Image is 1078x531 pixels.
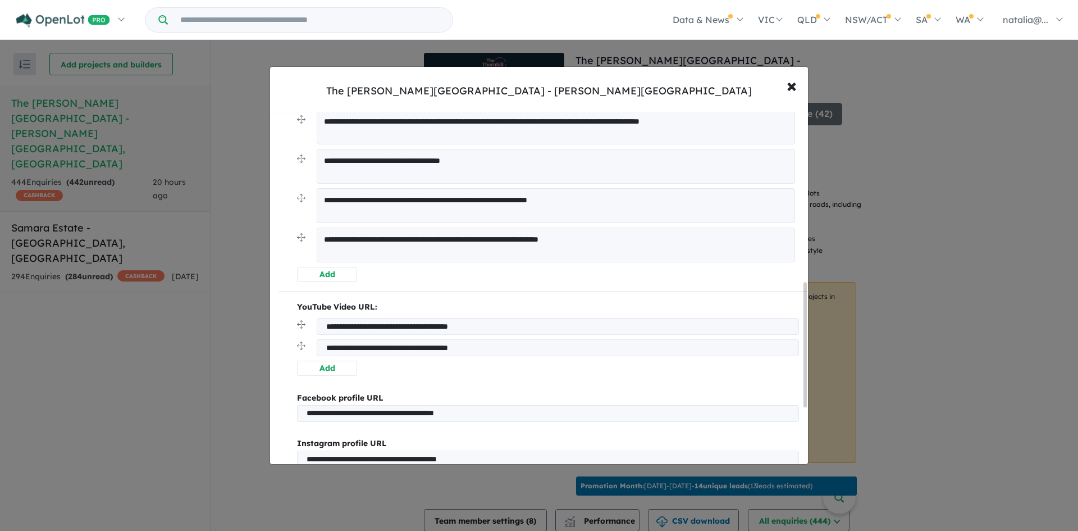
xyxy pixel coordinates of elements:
[297,342,305,350] img: drag.svg
[297,320,305,329] img: drag.svg
[297,155,305,163] img: drag.svg
[297,393,383,403] b: Facebook profile URL
[297,194,305,202] img: drag.svg
[297,115,305,124] img: drag.svg
[1003,14,1048,25] span: natalia@...
[297,233,305,242] img: drag.svg
[16,13,110,28] img: Openlot PRO Logo White
[787,73,797,97] span: ×
[326,84,752,98] div: The [PERSON_NAME][GEOGRAPHIC_DATA] - [PERSON_NAME][GEOGRAPHIC_DATA]
[297,361,357,376] button: Add
[170,8,450,32] input: Try estate name, suburb, builder or developer
[297,438,387,448] b: Instagram profile URL
[297,301,799,314] p: YouTube Video URL:
[297,267,357,282] button: Add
